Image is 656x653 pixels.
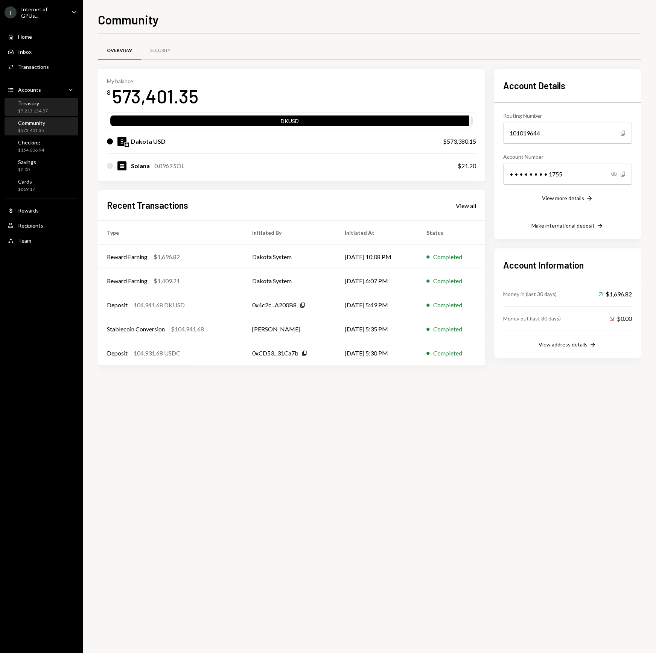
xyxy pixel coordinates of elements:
div: $1,409.21 [154,276,180,285]
div: 0x4c2c...A200B8 [252,301,297,310]
div: View more details [542,195,584,201]
div: 104,941.68 DKUSD [134,301,185,310]
div: Treasury [18,100,48,106]
div: Completed [433,325,462,334]
img: DKUSD [117,137,126,146]
img: SOL [117,161,126,170]
div: $1,696.82 [598,290,632,299]
div: Security [150,47,170,54]
div: Cards [18,178,35,185]
td: [DATE] 10:08 PM [336,245,417,269]
div: DKUSD [110,117,469,128]
button: View address details [539,341,597,349]
div: $1,696.82 [154,252,180,261]
div: $7,213,134.87 [18,108,48,114]
div: 101019644 [503,123,632,144]
a: Inbox [5,45,78,58]
div: $0.00 [609,314,632,323]
div: $ [107,89,111,96]
img: base-mainnet [125,143,129,147]
a: Security [141,41,180,60]
div: $573,380.15 [443,137,476,146]
div: Rewards [18,207,39,214]
div: $0.00 [18,167,36,173]
td: [PERSON_NAME] [243,317,336,341]
a: View all [456,201,476,210]
div: View all [456,202,476,210]
a: Team [5,234,78,247]
div: Recipients [18,222,43,229]
div: Deposit [107,349,128,358]
th: Status [417,221,485,245]
div: Transactions [18,64,49,70]
a: Checking$154,606.94 [5,137,78,155]
div: Completed [433,349,462,358]
td: [DATE] 5:49 PM [336,293,417,317]
a: Overview [98,41,141,60]
h2: Recent Transactions [107,199,188,211]
div: Money in (last 30 days) [503,290,557,298]
div: Reward Earning [107,276,148,285]
div: 104,931.68 USDC [134,349,180,358]
div: Savings [18,159,36,165]
td: Dakota System [243,269,336,293]
td: [DATE] 5:35 PM [336,317,417,341]
th: Initiated At [336,221,417,245]
div: Checking [18,139,44,146]
div: Community [18,120,45,126]
a: Treasury$7,213,134.87 [5,98,78,116]
h1: Community [98,12,159,27]
div: Completed [433,276,462,285]
h2: Account Details [503,79,632,92]
div: Account Number [503,153,632,161]
div: Team [18,237,31,244]
td: [DATE] 6:07 PM [336,269,417,293]
div: View address details [539,341,588,348]
div: Solana [131,161,150,170]
div: Money out (last 30 days) [503,314,561,322]
div: Overview [107,47,132,54]
a: Recipients [5,219,78,232]
div: Dakota USD [131,137,166,146]
button: Make international deposit [531,222,604,230]
th: Type [98,221,243,245]
th: Initiated By [243,221,336,245]
div: Accounts [18,87,41,93]
div: Deposit [107,301,128,310]
div: $21.20 [458,161,476,170]
div: Stablecoin Conversion [107,325,165,334]
a: Cards$869.17 [5,176,78,194]
div: Completed [433,301,462,310]
div: $573,401.35 [18,128,45,134]
div: Inbox [18,49,32,55]
div: Home [18,33,32,40]
a: Community$573,401.35 [5,117,78,135]
div: 0xCD53...31Ca7b [252,349,298,358]
div: Routing Number [503,112,632,120]
td: Dakota System [243,245,336,269]
a: Savings$0.00 [5,156,78,175]
div: Reward Earning [107,252,148,261]
a: Transactions [5,60,78,73]
td: [DATE] 5:30 PM [336,341,417,365]
a: Rewards [5,203,78,217]
h2: Account Information [503,259,632,271]
div: 573,401.35 [112,84,198,108]
a: Accounts [5,83,78,96]
div: Completed [433,252,462,261]
div: I [5,6,17,18]
div: 0.0969 SOL [154,161,184,170]
div: Make international deposit [531,222,595,229]
a: Home [5,30,78,43]
div: • • • • • • • • 1755 [503,164,632,185]
div: $104,941.68 [171,325,204,334]
div: $154,606.94 [18,147,44,153]
div: $869.17 [18,186,35,193]
div: Internet of GPUs... [21,6,65,19]
button: View more details [542,194,593,203]
div: My balance [107,78,198,84]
